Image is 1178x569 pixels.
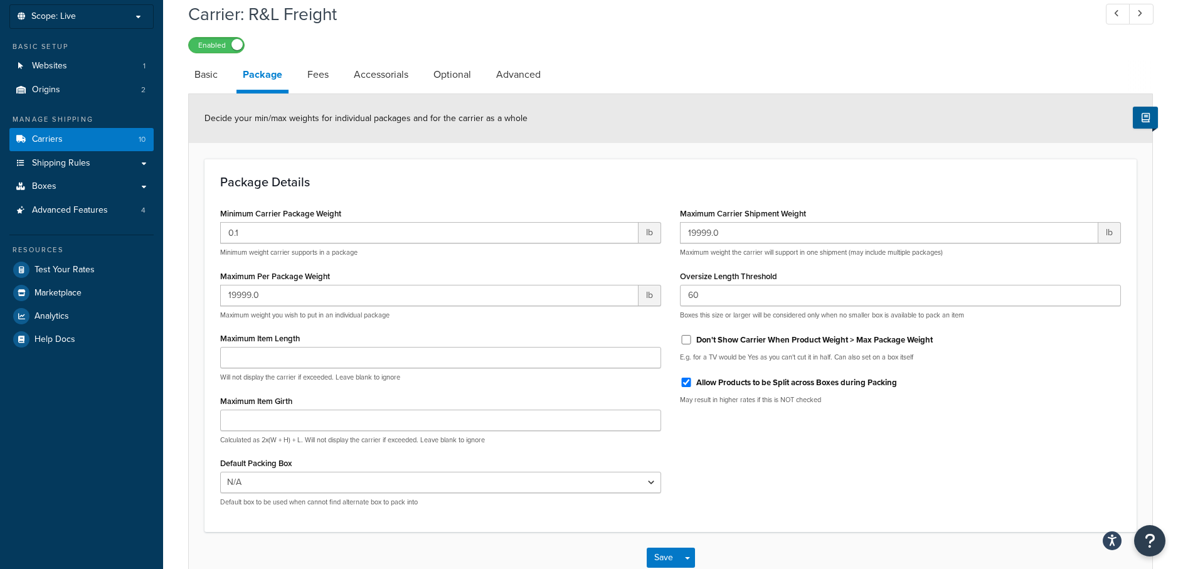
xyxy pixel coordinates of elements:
[9,152,154,175] a: Shipping Rules
[220,373,661,382] p: Will not display the carrier if exceeded. Leave blank to ignore
[143,61,146,72] span: 1
[236,60,289,93] a: Package
[220,272,330,281] label: Maximum Per Package Weight
[32,181,56,192] span: Boxes
[9,305,154,327] a: Analytics
[220,497,661,507] p: Default box to be used when cannot find alternate box to pack into
[9,128,154,151] li: Carriers
[220,209,341,218] label: Minimum Carrier Package Weight
[639,285,661,306] span: lb
[9,55,154,78] a: Websites1
[204,112,528,125] span: Decide your min/max weights for individual packages and for the carrier as a whole
[1134,525,1165,556] button: Open Resource Center
[9,114,154,125] div: Manage Shipping
[220,248,661,257] p: Minimum weight carrier supports in a package
[639,222,661,243] span: lb
[9,78,154,102] a: Origins2
[427,60,477,90] a: Optional
[9,199,154,222] li: Advanced Features
[31,11,76,22] span: Scope: Live
[9,55,154,78] li: Websites
[189,38,244,53] label: Enabled
[1133,107,1158,129] button: Show Help Docs
[220,435,661,445] p: Calculated as 2x(W + H) + L. Will not display the carrier if exceeded. Leave blank to ignore
[220,396,292,406] label: Maximum Item Girth
[680,248,1121,257] p: Maximum weight the carrier will support in one shipment (may include multiple packages)
[680,209,806,218] label: Maximum Carrier Shipment Weight
[141,85,146,95] span: 2
[9,282,154,304] a: Marketplace
[348,60,415,90] a: Accessorials
[9,258,154,281] a: Test Your Rates
[1098,222,1121,243] span: lb
[32,158,90,169] span: Shipping Rules
[301,60,335,90] a: Fees
[34,288,82,299] span: Marketplace
[696,377,897,388] label: Allow Products to be Split across Boxes during Packing
[647,548,681,568] button: Save
[220,311,661,320] p: Maximum weight you wish to put in an individual package
[32,134,63,145] span: Carriers
[220,334,300,343] label: Maximum Item Length
[188,2,1083,26] h1: Carrier: R&L Freight
[9,128,154,151] a: Carriers10
[32,205,108,216] span: Advanced Features
[680,395,1121,405] p: May result in higher rates if this is NOT checked
[9,41,154,52] div: Basic Setup
[9,328,154,351] a: Help Docs
[680,353,1121,362] p: E.g. for a TV would be Yes as you can't cut it in half. Can also set on a box itself
[9,175,154,198] a: Boxes
[34,334,75,345] span: Help Docs
[680,272,777,281] label: Oversize Length Threshold
[9,199,154,222] a: Advanced Features4
[1129,4,1154,24] a: Next Record
[34,265,95,275] span: Test Your Rates
[220,459,292,468] label: Default Packing Box
[680,311,1121,320] p: Boxes this size or larger will be considered only when no smaller box is available to pack an item
[9,245,154,255] div: Resources
[220,175,1121,189] h3: Package Details
[32,85,60,95] span: Origins
[490,60,547,90] a: Advanced
[9,78,154,102] li: Origins
[141,205,146,216] span: 4
[139,134,146,145] span: 10
[696,334,933,346] label: Don't Show Carrier When Product Weight > Max Package Weight
[34,311,69,322] span: Analytics
[32,61,67,72] span: Websites
[1106,4,1130,24] a: Previous Record
[188,60,224,90] a: Basic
